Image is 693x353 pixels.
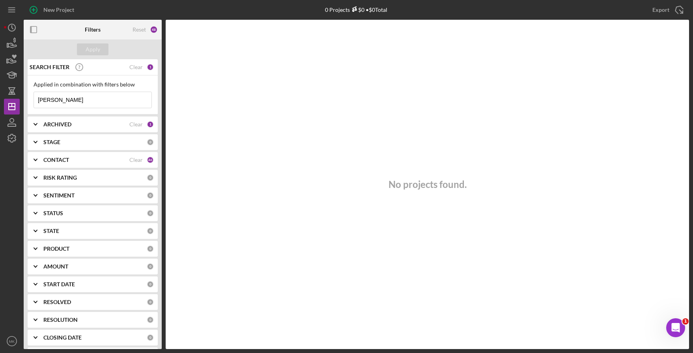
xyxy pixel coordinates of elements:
div: $0 [350,6,364,13]
div: 48 [150,26,158,34]
div: 0 [147,316,154,323]
div: Export [652,2,669,18]
iframe: Intercom live chat [666,318,685,337]
button: Export [644,2,689,18]
div: 1 [147,121,154,128]
div: Reset [133,26,146,33]
div: 0 [147,334,154,341]
div: 1 [147,64,154,71]
div: Clear [129,157,143,163]
div: 0 [147,263,154,270]
div: Clear [129,64,143,70]
b: AMOUNT [43,263,68,270]
b: START DATE [43,281,75,287]
div: 0 Projects • $0 Total [325,6,387,13]
div: 0 [147,281,154,288]
b: STATE [43,228,59,234]
h3: No projects found. [389,179,467,190]
div: Clear [129,121,143,128]
b: RISK RATING [43,175,77,181]
b: SENTIMENT [43,192,75,199]
div: Applied in combination with filters below [34,81,152,88]
div: 0 [147,245,154,252]
b: CLOSING DATE [43,334,82,341]
div: 0 [147,227,154,235]
b: RESOLVED [43,299,71,305]
b: CONTACT [43,157,69,163]
button: New Project [24,2,82,18]
b: RESOLUTION [43,317,78,323]
b: ARCHIVED [43,121,71,128]
div: 0 [147,174,154,181]
b: STAGE [43,139,60,145]
text: MK [9,339,15,344]
div: 0 [147,299,154,306]
b: STATUS [43,210,63,216]
b: PRODUCT [43,246,69,252]
button: MK [4,333,20,349]
div: 0 [147,210,154,217]
button: Apply [77,43,108,55]
b: SEARCH FILTER [30,64,69,70]
div: New Project [43,2,74,18]
div: 46 [147,156,154,163]
div: 0 [147,192,154,199]
b: Filters [85,26,101,33]
span: 1 [682,318,689,325]
div: Apply [86,43,100,55]
div: 0 [147,139,154,146]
